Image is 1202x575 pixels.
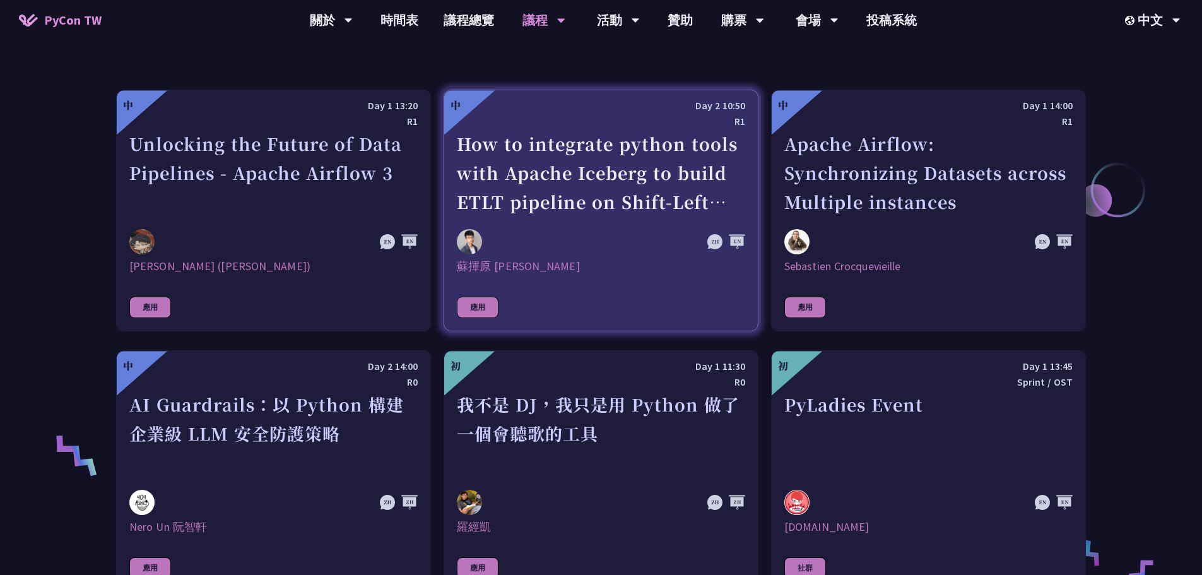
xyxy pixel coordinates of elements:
[457,374,745,390] div: R0
[457,259,745,274] div: 蘇揮原 [PERSON_NAME]
[451,98,461,113] div: 中
[1125,16,1138,25] img: Locale Icon
[778,98,788,113] div: 中
[784,129,1073,216] div: Apache Airflow: Synchronizing Datasets across Multiple instances
[784,259,1073,274] div: Sebastien Crocquevieille
[457,390,745,477] div: 我不是 DJ，我只是用 Python 做了一個會聽歌的工具
[444,90,758,331] a: 中 Day 2 10:50 R1 How to integrate python tools with Apache Iceberg to build ETLT pipeline on Shif...
[778,359,788,374] div: 初
[457,359,745,374] div: Day 1 11:30
[457,98,745,114] div: Day 2 10:50
[784,390,1073,477] div: PyLadies Event
[784,519,1073,535] div: [DOMAIN_NAME]
[784,490,810,515] img: pyladies.tw
[784,359,1073,374] div: Day 1 13:45
[129,297,171,318] div: 應用
[129,114,418,129] div: R1
[129,229,155,254] img: 李唯 (Wei Lee)
[19,14,38,27] img: Home icon of PyCon TW 2025
[129,519,418,535] div: Nero Un 阮智軒
[451,359,461,374] div: 初
[44,11,102,30] span: PyCon TW
[771,90,1086,331] a: 中 Day 1 14:00 R1 Apache Airflow: Synchronizing Datasets across Multiple instances Sebastien Crocq...
[784,374,1073,390] div: Sprint / OST
[457,229,482,254] img: 蘇揮原 Mars Su
[129,374,418,390] div: R0
[123,359,133,374] div: 中
[129,490,155,515] img: Nero Un 阮智軒
[123,98,133,113] div: 中
[457,490,482,515] img: 羅經凱
[784,297,826,318] div: 應用
[784,98,1073,114] div: Day 1 14:00
[457,114,745,129] div: R1
[129,259,418,274] div: [PERSON_NAME] ([PERSON_NAME])
[129,390,418,477] div: AI Guardrails：以 Python 構建企業級 LLM 安全防護策略
[129,129,418,216] div: Unlocking the Future of Data Pipelines - Apache Airflow 3
[129,98,418,114] div: Day 1 13:20
[129,359,418,374] div: Day 2 14:00
[457,129,745,216] div: How to integrate python tools with Apache Iceberg to build ETLT pipeline on Shift-Left Architecture
[784,229,810,254] img: Sebastien Crocquevieille
[457,297,498,318] div: 應用
[457,519,745,535] div: 羅經凱
[116,90,431,331] a: 中 Day 1 13:20 R1 Unlocking the Future of Data Pipelines - Apache Airflow 3 李唯 (Wei Lee) [PERSON_N...
[6,4,114,36] a: PyCon TW
[784,114,1073,129] div: R1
